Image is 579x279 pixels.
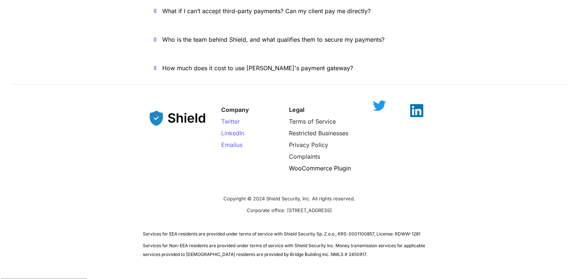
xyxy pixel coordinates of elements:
[247,207,332,213] span: Corporate office: [STREET_ADDRESS]
[221,129,244,137] a: LinkedIn
[221,118,240,125] a: Twitter
[143,243,427,257] span: Services for Non-EEA residents are provided under terms of service with Shield Security Inc. Mone...
[289,129,348,137] a: Restricted Businesses
[163,36,385,43] span: Who is the team behind Shield, and what qualifies them to secure my payments?
[163,64,353,72] span: How much does it cost to use [PERSON_NAME]'s payment gateway?
[289,165,351,172] a: WooCommerce Plugin
[163,7,371,15] span: What if I can’t accept third-party payments? Can my client pay me directly?
[221,141,242,148] a: Emailus
[143,57,436,79] button: How much does it cost to use [PERSON_NAME]'s payment gateway?
[236,141,242,148] span: us
[224,196,356,201] span: Copyright © 2024 Shield Security, Inc. All rights reserved.
[289,141,328,148] a: Privacy Policy
[143,28,436,51] button: Who is the team behind Shield, and what qualifies them to secure my payments?
[221,106,249,113] strong: Company
[289,153,320,160] a: Complaints
[289,106,304,113] strong: Legal
[289,118,336,125] a: Terms of Service
[143,231,421,237] span: Services for EEA residents are provided under terms of service with Shield Security Sp. Z.o.o., K...
[221,141,236,148] span: Email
